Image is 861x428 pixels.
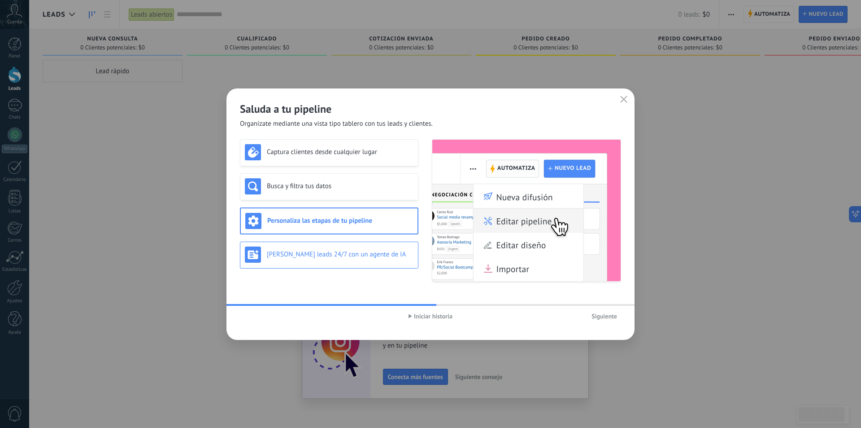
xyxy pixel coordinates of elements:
[267,216,413,225] h3: Personaliza las etapas de tu pipeline
[587,309,621,323] button: Siguiente
[414,313,452,319] span: Iniciar historia
[591,313,617,319] span: Siguiente
[267,182,413,190] h3: Busca y filtra tus datos
[240,102,621,116] h2: Saluda a tu pipeline
[404,309,457,323] button: Iniciar historia
[267,250,413,259] h3: [PERSON_NAME] leads 24/7 con un agente de IA
[267,148,413,156] h3: Captura clientes desde cualquier lugar
[240,119,433,128] span: Organízate mediante una vista tipo tablero con tus leads y clientes.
